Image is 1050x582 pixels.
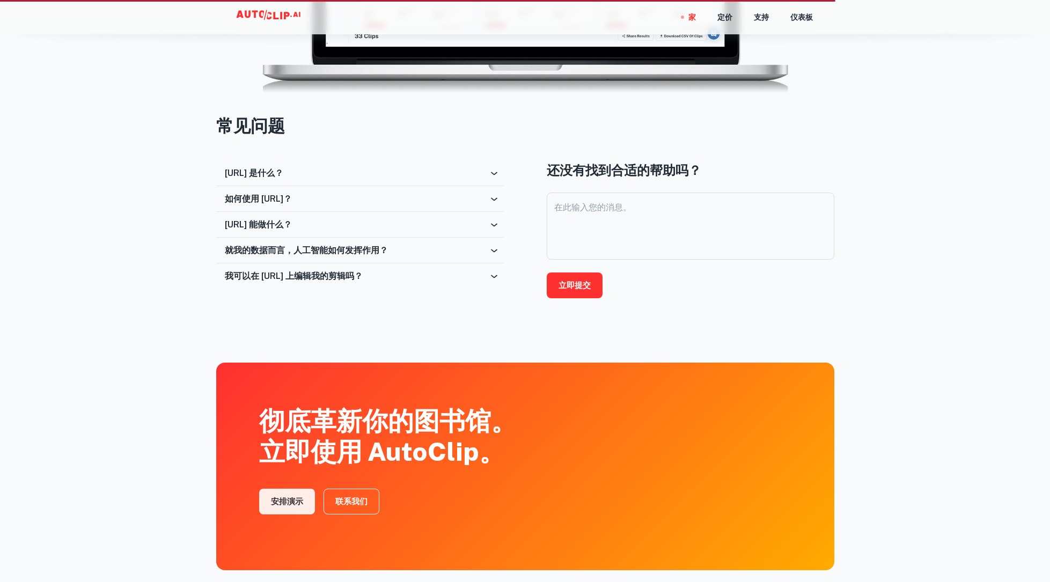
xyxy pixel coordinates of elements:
[259,436,505,467] font: 立即使​​用 AutoClip。
[216,116,285,136] font: 常见问题
[225,219,292,230] font: [URL] 能做什么？
[216,186,504,212] div: 如何使用 [URL]？
[216,263,504,289] div: 我可以在 [URL] 上编辑我的剪辑吗？
[547,272,603,298] button: 立即提交
[259,489,315,514] a: 安排演示
[271,497,303,506] font: 安排演示
[717,13,732,22] font: 定价
[225,271,363,281] font: 我可以在 [URL] 上编辑我的剪辑吗？
[225,194,292,204] font: 如何使用 [URL]？
[559,281,591,290] font: 立即提交
[754,13,769,22] font: 支持
[259,406,517,436] font: 彻底革新你的图书馆。
[790,13,813,22] font: 仪表板
[225,245,388,255] font: 就我的数据而言，人工智能如何发挥作用？
[335,497,368,506] font: 联系我们
[547,163,701,178] font: 还没有找到合适的帮助吗？
[216,238,504,263] div: 就我的数据而言，人工智能如何发挥作用？
[216,160,504,186] div: [URL] 是什么？
[216,212,504,238] div: [URL] 能做什么？
[225,168,283,178] font: [URL] 是什么？
[688,13,696,22] font: 家
[324,489,379,514] a: 联系我们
